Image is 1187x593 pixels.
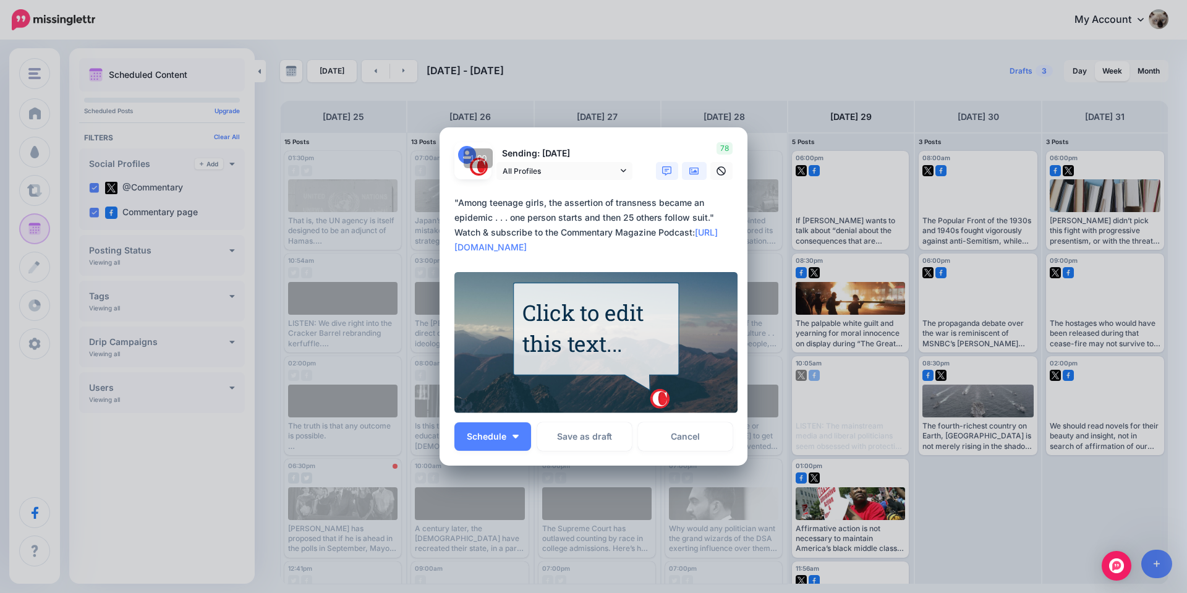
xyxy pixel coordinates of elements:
[467,432,506,441] span: Schedule
[638,422,733,451] a: Cancel
[513,435,519,438] img: arrow-down-white.png
[522,297,670,359] div: Click to edit this text...
[1102,551,1131,581] div: Open Intercom Messenger
[537,422,632,451] button: Save as draft
[454,195,739,255] div: "Among teenage girls, the assertion of transness became an epidemic . . . one person starts and t...
[454,422,531,451] button: Schedule
[454,227,718,252] mark: [URL][DOMAIN_NAME]
[496,162,632,180] a: All Profiles
[496,147,632,161] p: Sending: [DATE]
[503,164,618,177] span: All Profiles
[458,146,476,164] img: user_default_image.png
[717,142,733,155] span: 78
